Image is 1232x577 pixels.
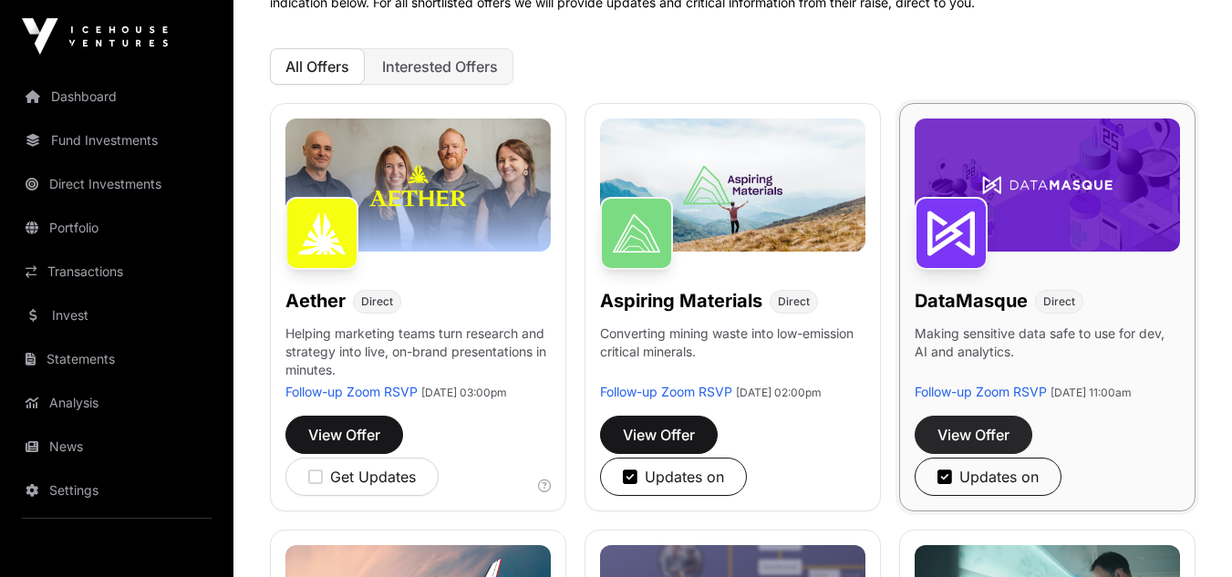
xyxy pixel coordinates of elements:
button: Get Updates [285,458,439,496]
span: Direct [361,294,393,309]
div: Get Updates [308,466,416,488]
a: Follow-up Zoom RSVP [285,384,418,399]
span: [DATE] 11:00am [1051,386,1132,399]
span: View Offer [937,424,1009,446]
span: Direct [1043,294,1075,309]
a: Invest [15,295,219,335]
img: Aspiring-Banner.jpg [600,118,865,252]
img: Icehouse Ventures Logo [22,18,168,55]
img: DataMasque-Banner.jpg [915,118,1180,252]
a: Follow-up Zoom RSVP [915,384,1047,399]
p: Making sensitive data safe to use for dev, AI and analytics. [915,325,1180,383]
a: Settings [15,470,219,510]
span: View Offer [623,424,695,446]
p: Converting mining waste into low-emission critical minerals. [600,325,865,383]
img: Aspiring Materials [600,197,673,270]
span: All Offers [285,57,349,76]
a: Analysis [15,383,219,423]
iframe: Chat Widget [1141,489,1232,577]
img: Aether [285,197,358,270]
div: Updates on [623,466,724,488]
button: All Offers [270,48,365,85]
span: View Offer [308,424,380,446]
p: Helping marketing teams turn research and strategy into live, on-brand presentations in minutes. [285,325,551,383]
a: Transactions [15,252,219,292]
span: [DATE] 02:00pm [736,386,822,399]
button: View Offer [915,416,1032,454]
a: Statements [15,339,219,379]
a: Portfolio [15,208,219,248]
button: Updates on [915,458,1061,496]
div: Updates on [937,466,1039,488]
button: Updates on [600,458,747,496]
button: View Offer [600,416,718,454]
img: Aether-Banner.jpg [285,118,551,252]
h1: Aspiring Materials [600,288,762,314]
span: Interested Offers [382,57,498,76]
a: News [15,427,219,467]
button: Interested Offers [367,48,513,85]
span: Direct [778,294,810,309]
h1: Aether [285,288,346,314]
a: Fund Investments [15,120,219,160]
h1: DataMasque [915,288,1028,314]
button: View Offer [285,416,403,454]
img: DataMasque [915,197,988,270]
a: Direct Investments [15,164,219,204]
span: [DATE] 03:00pm [421,386,507,399]
a: Dashboard [15,77,219,117]
a: Follow-up Zoom RSVP [600,384,732,399]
